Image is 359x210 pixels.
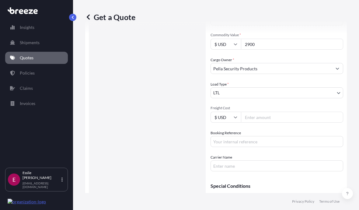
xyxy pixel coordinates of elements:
[23,181,60,189] p: [EMAIL_ADDRESS][DOMAIN_NAME]
[211,57,234,63] label: Cargo Owner
[211,87,343,98] button: LTL
[20,100,35,107] p: Invoices
[211,81,229,87] span: Load Type
[8,199,46,205] img: organization-logo
[20,24,34,30] p: Insights
[211,106,343,110] span: Freight Cost
[332,63,343,74] button: Show suggestions
[5,97,68,110] a: Invoices
[292,199,314,204] a: Privacy Policy
[23,170,60,180] p: Esslie [PERSON_NAME]
[211,63,332,74] input: Full name
[20,85,33,91] p: Claims
[211,160,343,171] input: Enter name
[211,136,343,147] input: Your internal reference
[241,112,343,123] input: Enter amount
[20,70,35,76] p: Policies
[213,90,220,96] span: LTL
[211,184,343,188] p: Special Conditions
[211,33,343,37] span: Commodity Value
[5,67,68,79] a: Policies
[211,154,232,160] label: Carrier Name
[85,12,135,22] p: Get a Quote
[211,130,241,136] label: Booking Reference
[12,177,16,183] span: E
[20,55,33,61] p: Quotes
[20,40,40,46] p: Shipments
[241,39,343,50] input: Type amount
[5,52,68,64] a: Quotes
[5,37,68,49] a: Shipments
[5,82,68,94] a: Claims
[5,21,68,33] a: Insights
[319,199,340,204] a: Terms of Use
